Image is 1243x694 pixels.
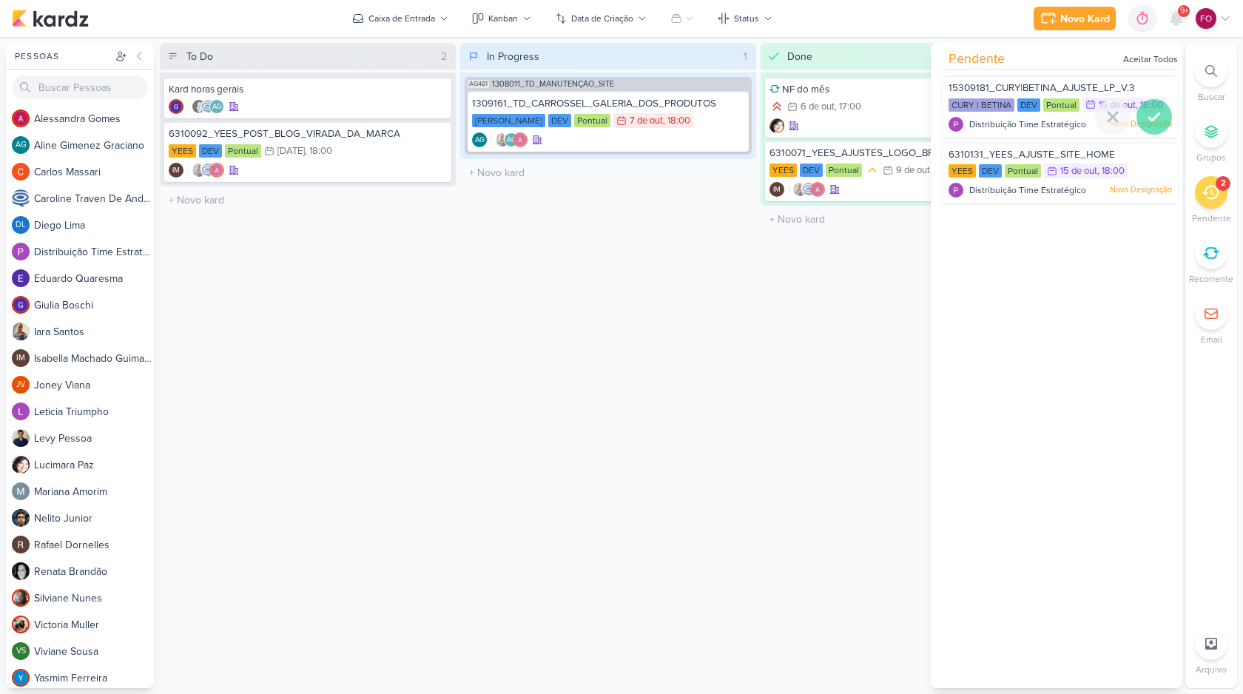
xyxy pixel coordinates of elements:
div: Criador(a): Isabella Machado Guimarães [769,182,784,197]
div: 1 [738,49,753,64]
div: Criador(a): Aline Gimenez Graciano [472,132,487,147]
div: Pontual [574,114,610,127]
div: Criador(a): Isabella Machado Guimarães [169,163,183,178]
div: 1309161_TD_CARROSSEL_GALERIA_DOS_PRODUTOS [472,97,744,110]
div: Colaboradores: Iara Santos, Aline Gimenez Graciano, Alessandra Gomes [491,132,528,147]
div: I s a b e l l a M a c h a d o G u i m a r ã e s [34,351,154,366]
div: Joney Viana [12,376,30,394]
div: G i u l i a B o s c h i [34,297,154,313]
div: Pontual [1043,98,1079,112]
p: JV [16,381,25,389]
div: Criador(a): Lucimara Paz [769,118,784,133]
div: V i c t o r i a M u l l e r [34,617,154,633]
img: Distribuição Time Estratégico [12,243,30,260]
button: Novo Kard [1034,7,1116,30]
div: Isabella Machado Guimarães [169,163,183,178]
input: + Novo kard [163,189,453,211]
div: , 18:00 [1136,101,1163,110]
div: Colaboradores: Renata Brandão, Caroline Traven De Andrade, Aline Gimenez Graciano [188,99,224,114]
input: + Novo kard [463,162,753,183]
img: Alessandra Gomes [209,163,224,178]
div: R e n a t a B r a n d ã o [34,564,154,579]
span: AG481 [468,80,489,88]
div: 15 de out [1060,166,1097,176]
p: Pendente [1192,212,1231,225]
div: [DATE] [277,146,305,156]
div: Prioridade Alta [769,99,784,114]
img: Alessandra Gomes [12,110,30,127]
div: V i v i a n e S o u s a [34,644,154,659]
span: Pendente [949,49,1005,69]
span: Distribuição Time Estratégico [969,118,1086,131]
div: L e v y P e s s o a [34,431,154,446]
div: R a f a e l D o r n e l l e s [34,537,154,553]
img: Yasmim Ferreira [12,669,30,687]
img: Lucimara Paz [769,118,784,133]
input: + Novo kard [764,209,1054,230]
div: Colaboradores: Iara Santos, Caroline Traven De Andrade, Alessandra Gomes [188,163,224,178]
div: C a r l o s M a s s a r i [34,164,154,180]
p: AG [507,137,516,144]
div: 6310092_YEES_POST_BLOG_VIRADA_DA_MARCA [169,127,447,141]
img: Silviane Nunes [12,589,30,607]
div: Colaboradores: Iara Santos, Caroline Traven De Andrade, Alessandra Gomes [789,182,825,197]
div: A l e s s a n d r a G o m e s [34,111,154,127]
div: 9 de out [896,166,930,175]
div: Aline Gimenez Graciano [504,132,519,147]
img: Lucimara Paz [12,456,30,474]
div: E d u a r d o Q u a r e s m a [34,271,154,286]
div: Pontual [225,144,261,158]
div: Pontual [1005,164,1041,178]
div: 2 [1221,178,1225,189]
div: L u c i m a r a P a z [34,457,154,473]
div: C a r o l i n e T r a v e n D e A n d r a d e [34,191,154,206]
p: VS [16,647,26,656]
div: 2 [435,49,453,64]
div: NF do mês [769,83,1048,96]
div: YEES [949,164,976,178]
span: Distribuição Time Estratégico [969,183,1086,197]
div: Prioridade Média [865,163,880,178]
span: 9+ [1180,5,1188,17]
p: IM [172,167,180,175]
div: Aline Gimenez Graciano [12,136,30,154]
div: A l i n e G i m e n e z G r a c i a n o [34,138,154,153]
p: Grupos [1196,151,1226,164]
div: , 18:00 [663,116,690,126]
div: , 17:00 [835,102,861,112]
div: 6 de out [801,102,835,112]
img: Alessandra Gomes [513,132,528,147]
div: Diego Lima [12,216,30,234]
img: Iara Santos [792,182,807,197]
p: AG [475,137,485,144]
div: S i l v i a n e N u n e s [34,590,154,606]
div: Pontual [826,164,862,177]
div: Criador(a): Giulia Boschi [169,99,183,114]
img: Rafael Dornelles [12,536,30,553]
img: Caroline Traven De Andrade [12,189,30,207]
div: N e l i t o J u n i o r [34,511,154,526]
input: Buscar Pessoas [12,75,148,99]
div: CURY | BETINA [949,98,1014,112]
p: Email [1201,333,1222,346]
div: Isabella Machado Guimarães [12,349,30,367]
img: Leticia Triumpho [12,402,30,420]
p: AG [16,141,27,149]
img: Levy Pessoa [12,429,30,447]
div: M a r i a n a A m o r i m [34,484,154,499]
img: Distribuição Time Estratégico [949,117,963,132]
p: IM [16,354,25,363]
div: DEV [979,164,1002,178]
img: Alessandra Gomes [810,182,825,197]
p: DL [16,221,26,229]
div: , 18:00 [305,146,332,156]
img: Iara Santos [495,132,510,147]
img: Caroline Traven De Andrade [801,182,816,197]
img: Giulia Boschi [169,99,183,114]
div: D i e g o L i m a [34,218,154,233]
p: Nova Designação [1110,184,1172,196]
img: Renata Brandão [192,99,206,114]
div: Isabella Machado Guimarães [769,182,784,197]
div: YEES [769,164,797,177]
img: Iara Santos [12,323,30,340]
